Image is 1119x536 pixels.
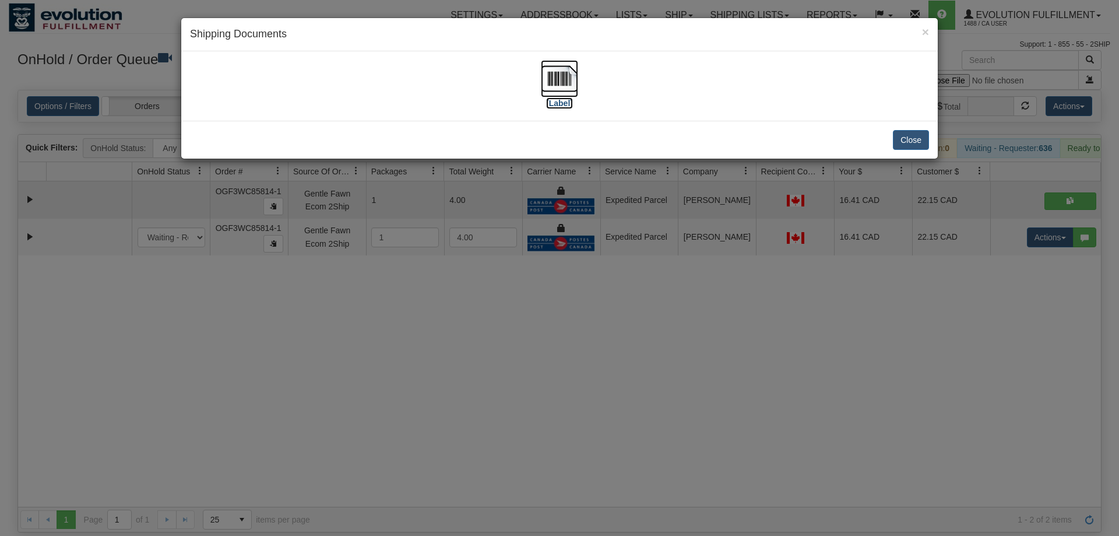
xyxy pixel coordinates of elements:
h4: Shipping Documents [190,27,929,42]
label: [Label] [546,97,573,109]
span: × [922,25,929,38]
img: barcode.jpg [541,60,578,97]
button: Close [893,130,929,150]
a: [Label] [541,73,578,107]
button: Close [922,26,929,38]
